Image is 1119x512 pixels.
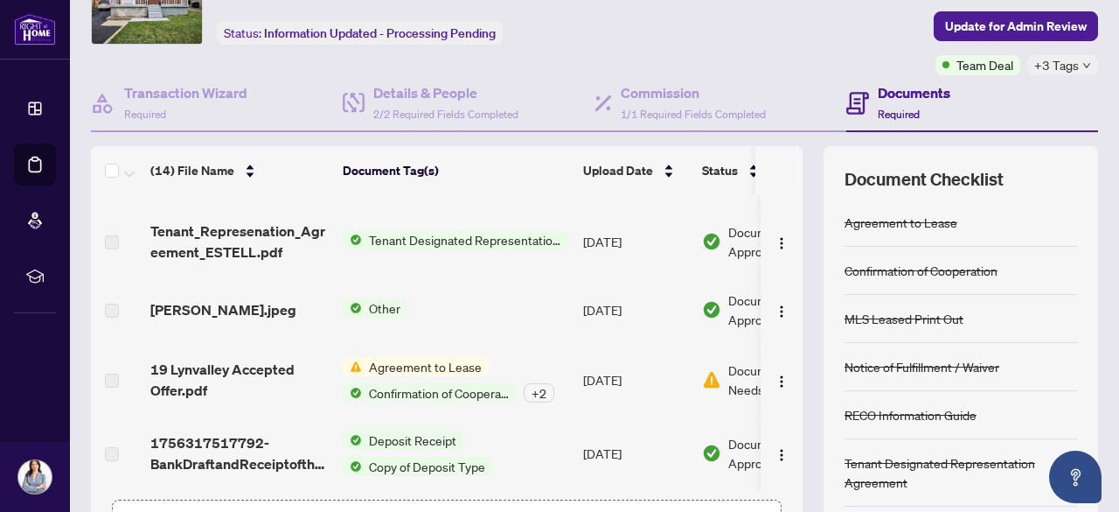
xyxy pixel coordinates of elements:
[264,25,496,41] span: Information Updated - Processing Pending
[775,236,789,250] img: Logo
[343,457,362,476] img: Status Icon
[362,298,407,318] span: Other
[362,457,492,476] span: Copy of Deposit Type
[768,439,796,467] button: Logo
[945,12,1087,40] span: Update for Admin Review
[343,431,499,476] button: Status IconDeposit ReceiptStatus IconCopy of Deposit Type
[343,383,362,403] img: Status Icon
[373,108,518,121] span: 2/2 Required Fields Completed
[150,432,329,474] span: 1756317517792-BankDraftandReceiptofthedeposit.jpeg
[576,277,695,343] td: [DATE]
[768,296,796,324] button: Logo
[336,146,576,195] th: Document Tag(s)
[124,82,247,103] h4: Transaction Wizard
[844,167,1004,192] span: Document Checklist
[576,343,695,417] td: [DATE]
[576,146,695,195] th: Upload Date
[844,261,997,280] div: Confirmation of Cooperation
[217,21,503,45] div: Status:
[775,305,789,319] img: Logo
[343,230,569,249] button: Status IconTenant Designated Representation Agreement
[702,232,721,251] img: Document Status
[343,298,362,318] img: Status Icon
[362,431,463,450] span: Deposit Receipt
[343,357,362,376] img: Status Icon
[343,230,362,249] img: Status Icon
[143,146,336,195] th: (14) File Name
[1082,61,1091,70] span: down
[956,55,1013,74] span: Team Deal
[775,375,789,389] img: Logo
[362,357,489,376] span: Agreement to Lease
[934,11,1098,41] button: Update for Admin Review
[524,383,554,403] div: + 2
[343,357,554,403] button: Status IconAgreement to LeaseStatus IconConfirmation of Cooperation+2
[775,448,789,462] img: Logo
[844,213,957,232] div: Agreement to Lease
[150,161,234,180] span: (14) File Name
[373,82,518,103] h4: Details & People
[621,108,766,121] span: 1/1 Required Fields Completed
[695,146,844,195] th: Status
[728,434,837,473] span: Document Approved
[343,431,362,450] img: Status Icon
[878,82,950,103] h4: Documents
[728,222,837,261] span: Document Approved
[150,359,329,401] span: 19 Lynvalley Accepted Offer.pdf
[844,309,963,328] div: MLS Leased Print Out
[1034,55,1079,75] span: +3 Tags
[768,228,796,256] button: Logo
[583,161,653,180] span: Upload Date
[343,298,407,318] button: Status IconOther
[124,108,166,121] span: Required
[362,230,569,249] span: Tenant Designated Representation Agreement
[702,370,721,389] img: Document Status
[576,207,695,277] td: [DATE]
[621,82,766,103] h4: Commission
[844,453,1077,492] div: Tenant Designated Representation Agreement
[576,417,695,490] td: [DATE]
[702,161,738,180] span: Status
[768,366,796,394] button: Logo
[844,357,999,376] div: Notice of Fulfillment / Waiver
[150,221,329,263] span: Tenant_Represenation_Agreement_ESTELL.pdf
[702,300,721,319] img: Document Status
[362,383,517,403] span: Confirmation of Cooperation
[728,361,819,399] span: Document Needs Work
[150,299,296,320] span: [PERSON_NAME].jpeg
[18,460,52,494] img: Profile Icon
[14,13,56,46] img: logo
[1049,451,1102,503] button: Open asap
[878,108,920,121] span: Required
[702,444,721,463] img: Document Status
[728,291,837,329] span: Document Approved
[844,405,977,424] div: RECO Information Guide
